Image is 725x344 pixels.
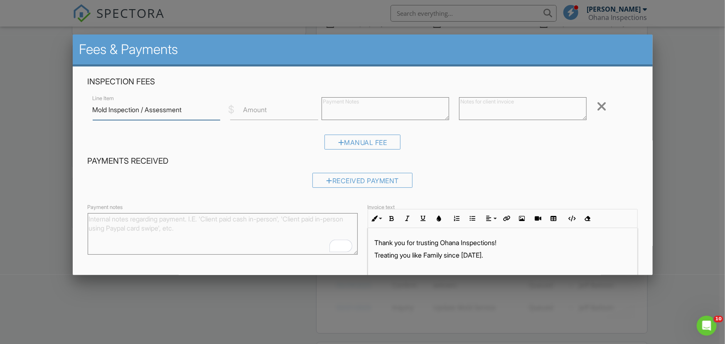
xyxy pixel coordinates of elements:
button: Insert Table [546,211,562,226]
h4: Inspection Fees [88,76,638,87]
button: Italic (Ctrl+I) [400,211,415,226]
div: Manual Fee [324,135,401,150]
button: Unordered List [465,211,481,226]
iframe: Intercom live chat [697,316,717,336]
label: Invoice text [368,204,395,211]
button: Code View [564,211,580,226]
p: Thank you for trusting Ohana Inspections! [375,238,631,247]
a: Received Payment [312,178,413,187]
textarea: To enrich screen reader interactions, please activate Accessibility in Grammarly extension settings [88,213,358,255]
span: 10 [714,316,723,322]
button: Inline Style [368,211,384,226]
button: Colors [431,211,447,226]
button: Ordered List [449,211,465,226]
label: Amount [243,105,267,114]
button: Underline (Ctrl+U) [415,211,431,226]
a: Manual Fee [324,140,401,149]
button: Bold (Ctrl+B) [384,211,400,226]
button: Insert Link (Ctrl+K) [499,211,514,226]
button: Align [483,211,499,226]
label: Line Item [93,95,114,102]
label: Payment notes [88,204,123,211]
button: Insert Video [530,211,546,226]
h2: Fees & Payments [79,41,646,58]
div: $ [229,103,235,117]
button: Clear Formatting [580,211,595,226]
div: Received Payment [312,173,413,188]
h4: Payments Received [88,156,638,167]
p: Treating you like Family since [DATE]. [375,251,631,260]
button: Insert Image (Ctrl+P) [514,211,530,226]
